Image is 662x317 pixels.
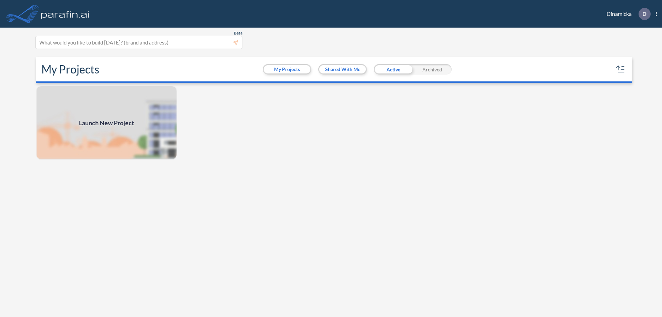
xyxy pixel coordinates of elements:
[36,86,177,160] img: add
[264,65,310,73] button: My Projects
[79,118,134,128] span: Launch New Project
[642,11,646,17] p: D
[319,65,366,73] button: Shared With Me
[234,30,242,36] span: Beta
[40,7,91,21] img: logo
[374,64,413,75] div: Active
[413,64,452,75] div: Archived
[596,8,657,20] div: Dinamicka
[615,64,626,75] button: sort
[41,63,99,76] h2: My Projects
[36,86,177,160] a: Launch New Project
